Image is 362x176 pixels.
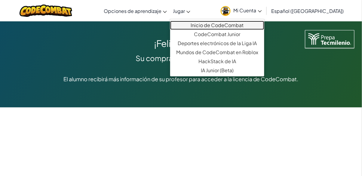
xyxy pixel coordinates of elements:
[170,21,264,30] a: Inicio de CodeCombat
[101,3,170,19] a: Opciones de aprendizaje
[271,8,344,14] font: Español ([GEOGRAPHIC_DATA])
[63,76,299,82] font: El alumno recibirá más información de su profesor para acceder a la licencia de CodeCombat.
[173,8,185,14] font: Jugar
[218,1,265,20] a: Mi Cuenta
[170,30,264,39] a: CodeCombat Junior
[198,58,236,64] font: HackStack de IA
[154,38,208,49] font: ¡Felicidades!
[305,30,354,48] img: Logotipo de Tecmilenio
[170,39,264,48] a: Deportes electrónicos de la Liga IA
[170,48,264,57] a: Mundos de CodeCombat en Roblox
[170,57,264,66] a: HackStack de IA
[170,3,193,19] a: Jugar
[104,8,161,14] font: Opciones de aprendizaje
[20,5,72,17] img: Logotipo de CodeCombat
[191,22,244,28] font: Inicio de CodeCombat
[194,31,241,37] font: CodeCombat Junior
[136,54,226,63] font: Su compra está completa.
[268,3,347,19] a: Español ([GEOGRAPHIC_DATA])
[234,7,256,14] font: Mi Cuenta
[176,49,258,55] font: Mundos de CodeCombat en Roblox
[178,40,257,46] font: Deportes electrónicos de la Liga IA
[201,67,234,73] font: IA Junior (Beta)
[221,6,231,16] img: avatar
[170,66,264,75] a: IA Junior (Beta)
